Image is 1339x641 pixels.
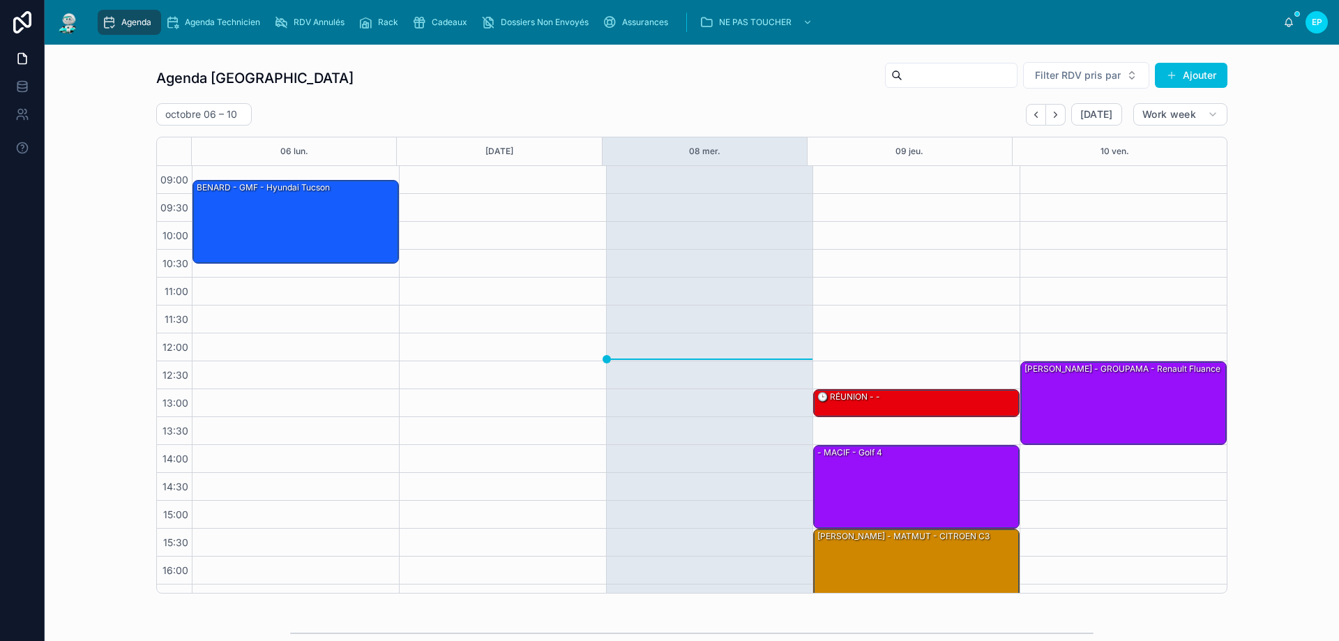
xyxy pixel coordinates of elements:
[432,17,467,28] span: Cadeaux
[159,481,192,492] span: 14:30
[159,397,192,409] span: 13:00
[1080,108,1113,121] span: [DATE]
[159,425,192,437] span: 13:30
[814,390,1019,416] div: 🕒 RÉUNION - -
[193,181,398,263] div: BENARD - GMF - hyundai tucson
[294,17,345,28] span: RDV Annulés
[1312,17,1322,28] span: EP
[280,137,308,165] button: 06 lun.
[622,17,668,28] span: Assurances
[378,17,398,28] span: Rack
[56,11,81,33] img: App logo
[161,313,192,325] span: 11:30
[160,536,192,548] span: 15:30
[159,257,192,269] span: 10:30
[92,7,1283,38] div: scrollable content
[159,369,192,381] span: 12:30
[814,446,1019,528] div: - MACIF - Golf 4
[1026,104,1046,126] button: Back
[895,137,923,165] button: 09 jeu.
[159,341,192,353] span: 12:00
[159,592,192,604] span: 16:30
[159,564,192,576] span: 16:00
[270,10,354,35] a: RDV Annulés
[1035,68,1121,82] span: Filter RDV pris par
[161,10,270,35] a: Agenda Technicien
[485,137,513,165] button: [DATE]
[157,174,192,186] span: 09:00
[598,10,678,35] a: Assurances
[1071,103,1122,126] button: [DATE]
[1021,362,1226,444] div: [PERSON_NAME] - GROUPAMA - Renault fluance
[816,391,882,403] div: 🕒 RÉUNION - -
[121,17,151,28] span: Agenda
[161,285,192,297] span: 11:00
[159,453,192,465] span: 14:00
[195,181,331,194] div: BENARD - GMF - hyundai tucson
[477,10,598,35] a: Dossiers Non Envoyés
[98,10,161,35] a: Agenda
[165,107,237,121] h2: octobre 06 – 10
[816,530,991,543] div: [PERSON_NAME] - MATMUT - CITROEN C3
[160,508,192,520] span: 15:00
[1100,137,1129,165] button: 10 ven.
[156,68,354,88] h1: Agenda [GEOGRAPHIC_DATA]
[689,137,720,165] button: 08 mer.
[408,10,477,35] a: Cadeaux
[1023,62,1149,89] button: Select Button
[1023,363,1222,375] div: [PERSON_NAME] - GROUPAMA - Renault fluance
[1142,108,1196,121] span: Work week
[695,10,819,35] a: NE PAS TOUCHER
[814,529,1019,612] div: [PERSON_NAME] - MATMUT - CITROEN C3
[157,202,192,213] span: 09:30
[185,17,260,28] span: Agenda Technicien
[159,229,192,241] span: 10:00
[501,17,589,28] span: Dossiers Non Envoyés
[1155,63,1227,88] button: Ajouter
[1046,104,1066,126] button: Next
[1133,103,1227,126] button: Work week
[354,10,408,35] a: Rack
[816,446,884,459] div: - MACIF - Golf 4
[719,17,792,28] span: NE PAS TOUCHER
